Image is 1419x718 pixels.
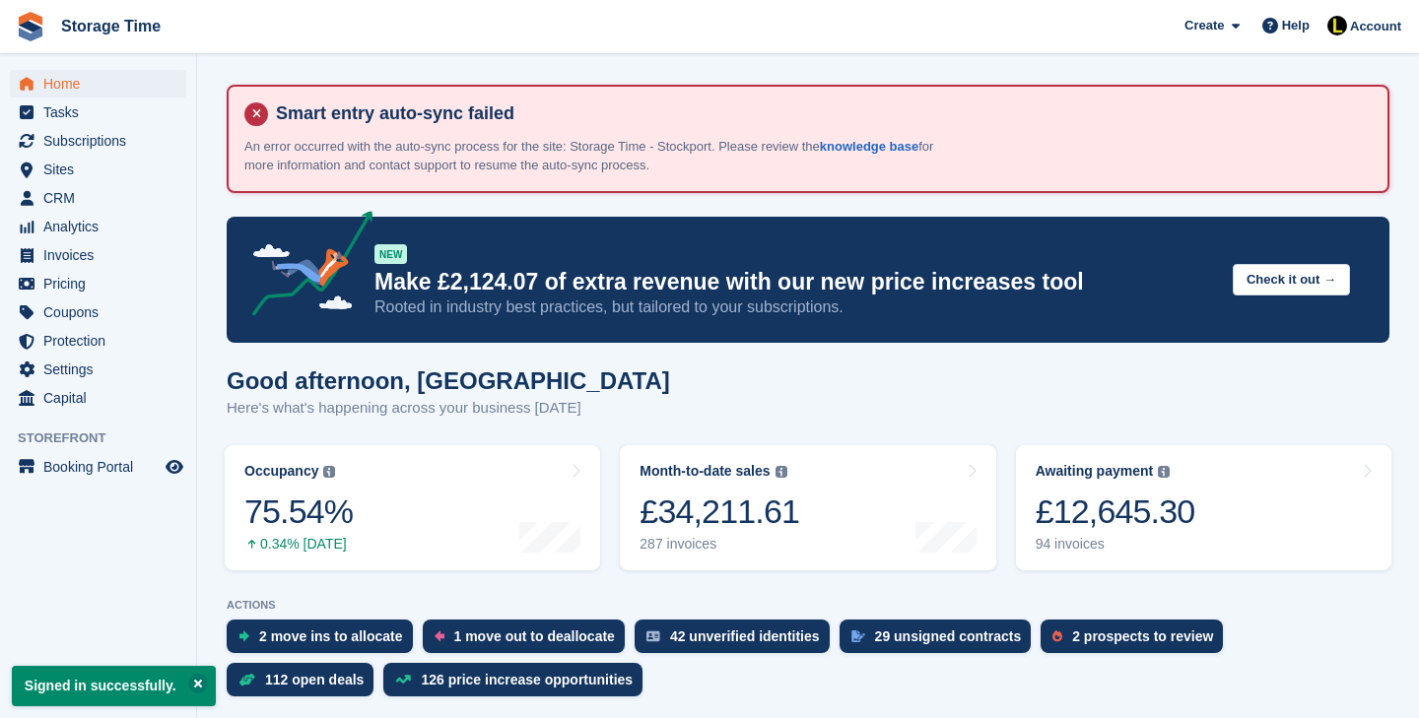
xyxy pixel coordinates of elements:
[1350,17,1401,36] span: Account
[244,491,353,532] div: 75.54%
[374,244,407,264] div: NEW
[12,666,216,706] p: Signed in successfully.
[1184,16,1224,35] span: Create
[10,127,186,155] a: menu
[10,327,186,355] a: menu
[1072,628,1213,644] div: 2 prospects to review
[395,675,411,684] img: price_increase_opportunities-93ffe204e8149a01c8c9dc8f82e8f89637d9d84a8eef4429ea346261dce0b2c0.svg
[640,491,799,532] div: £34,211.61
[10,356,186,383] a: menu
[227,367,670,394] h1: Good afternoon, [GEOGRAPHIC_DATA]
[43,156,162,183] span: Sites
[1282,16,1310,35] span: Help
[43,70,162,98] span: Home
[265,672,364,687] div: 112 open deals
[776,466,787,478] img: icon-info-grey-7440780725fd019a000dd9b08b2336e03edf1995a4989e88bcd33f0948082b44.svg
[10,98,186,126] a: menu
[244,463,318,480] div: Occupancy
[1041,620,1233,663] a: 2 prospects to review
[635,620,840,663] a: 42 unverified identities
[670,628,820,644] div: 42 unverified identities
[620,445,995,570] a: Month-to-date sales £34,211.61 287 invoices
[163,455,186,479] a: Preview store
[1233,264,1350,296] button: Check it out →
[244,137,934,175] p: An error occurred with the auto-sync process for the site: Storage Time - Stockport. Please revie...
[43,213,162,240] span: Analytics
[43,384,162,412] span: Capital
[244,536,353,553] div: 0.34% [DATE]
[10,453,186,481] a: menu
[236,211,373,323] img: price-adjustments-announcement-icon-8257ccfd72463d97f412b2fc003d46551f7dbcb40ab6d574587a9cd5c0d94...
[268,102,1372,125] h4: Smart entry auto-sync failed
[374,268,1217,296] p: Make £2,124.07 of extra revenue with our new price increases tool
[43,298,162,326] span: Coupons
[640,536,799,553] div: 287 invoices
[238,673,255,686] img: deal-1b604bf984904fb50ccaf53a9ad4b4a5d6e5aea283cecdc64d6e3604feb123c2.svg
[1327,16,1347,35] img: Laaibah Sarwar
[53,10,169,42] a: Storage Time
[1036,491,1195,532] div: £12,645.30
[10,384,186,412] a: menu
[10,270,186,297] a: menu
[16,12,45,41] img: stora-icon-8386f47178a22dfd0bd8f6a31ec36ba5ce8667c1dd55bd0f319d3a0aa187defe.svg
[10,70,186,98] a: menu
[1052,630,1062,642] img: prospect-51fa495bee0391a8d652442698ab0144808aea92771e9ea1ae160a38d050c398.svg
[18,428,196,448] span: Storefront
[374,296,1217,318] p: Rooted in industry best practices, but tailored to your subscriptions.
[323,466,335,478] img: icon-info-grey-7440780725fd019a000dd9b08b2336e03edf1995a4989e88bcd33f0948082b44.svg
[820,139,918,154] a: knowledge base
[43,453,162,481] span: Booking Portal
[421,672,633,687] div: 126 price increase opportunities
[10,241,186,269] a: menu
[43,241,162,269] span: Invoices
[43,327,162,355] span: Protection
[238,630,249,642] img: move_ins_to_allocate_icon-fdf77a2bb77ea45bf5b3d319d69a93e2d87916cf1d5bf7949dd705db3b84f3ca.svg
[10,156,186,183] a: menu
[10,298,186,326] a: menu
[435,630,444,642] img: move_outs_to_deallocate_icon-f764333ba52eb49d3ac5e1228854f67142a1ed5810a6f6cc68b1a99e826820c5.svg
[227,663,383,706] a: 112 open deals
[1016,445,1391,570] a: Awaiting payment £12,645.30 94 invoices
[43,98,162,126] span: Tasks
[423,620,635,663] a: 1 move out to deallocate
[840,620,1042,663] a: 29 unsigned contracts
[43,184,162,212] span: CRM
[43,356,162,383] span: Settings
[851,630,865,642] img: contract_signature_icon-13c848040528278c33f63329250d36e43548de30e8caae1d1a13099fd9432cc5.svg
[10,184,186,212] a: menu
[227,599,1389,612] p: ACTIONS
[1036,463,1154,480] div: Awaiting payment
[225,445,600,570] a: Occupancy 75.54% 0.34% [DATE]
[640,463,770,480] div: Month-to-date sales
[227,397,670,420] p: Here's what's happening across your business [DATE]
[454,628,615,644] div: 1 move out to deallocate
[383,663,652,706] a: 126 price increase opportunities
[43,127,162,155] span: Subscriptions
[43,270,162,297] span: Pricing
[227,620,423,663] a: 2 move ins to allocate
[1158,466,1170,478] img: icon-info-grey-7440780725fd019a000dd9b08b2336e03edf1995a4989e88bcd33f0948082b44.svg
[1036,536,1195,553] div: 94 invoices
[646,630,660,642] img: verify_identity-adf6edd0f0f0b5bbfe63781bf79b02c33cf7c696d77639b501bdc392416b5a36.svg
[259,628,403,644] div: 2 move ins to allocate
[875,628,1022,644] div: 29 unsigned contracts
[10,213,186,240] a: menu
